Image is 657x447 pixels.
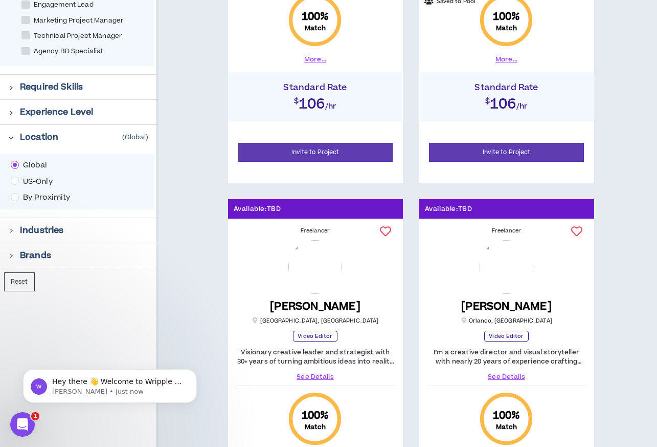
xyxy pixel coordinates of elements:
h4: Standard Rate [424,82,589,93]
p: Video Editor [293,331,337,342]
span: /hr [516,101,528,112]
p: I’m a creative director and visual storyteller with nearly 20 years of experience crafting photo ... [427,348,586,366]
span: 100 % [493,409,520,423]
button: More... [495,55,517,64]
img: UOjX3AJYYARLIHmjSb6kalnJMQUwjNTfVZS6qwDn.png [288,240,342,294]
p: Available: TBD [234,204,281,214]
span: Marketing Project Manager [30,16,128,26]
span: Technical Project Manager [30,31,127,41]
p: Required Skills [20,81,83,93]
span: right [8,110,14,116]
p: Visionary creative leader and strategist with 30+ years of turning ambitious ideas into reality—b... [236,348,395,366]
span: 100 % [302,409,329,423]
span: 100 % [493,10,520,24]
small: Match [305,423,326,431]
h2: $106 [233,93,398,111]
h5: [PERSON_NAME] [461,300,552,313]
p: Orlando , [GEOGRAPHIC_DATA] [461,317,552,325]
span: Global [19,160,52,171]
h5: [PERSON_NAME] [270,300,360,313]
p: [GEOGRAPHIC_DATA] , [GEOGRAPHIC_DATA] [252,317,379,325]
span: right [8,253,14,259]
span: /hr [325,101,337,112]
span: By Proximity [19,192,75,203]
p: Video Editor [484,331,528,342]
small: Match [496,423,517,431]
a: See Details [427,372,586,381]
a: See Details [236,372,395,381]
p: Location [20,131,58,143]
span: right [8,228,14,233]
iframe: Intercom live chat [10,412,35,437]
span: Agency BD Specialist [30,47,107,56]
h4: Standard Rate [233,82,398,93]
p: Available: TBD [425,204,472,214]
small: Match [496,24,517,32]
p: Brands [20,249,51,262]
button: More... [304,55,326,64]
div: Freelancer [427,227,586,235]
img: W9ENjGCEZi8tVuMppVBQfXzOovXcAWy5pMCsFPaG.png [480,240,533,294]
small: Match [305,24,326,32]
iframe: Intercom notifications message [8,348,212,419]
span: 1 [31,412,39,420]
p: Experience Level [20,106,93,118]
p: Industries [20,224,63,237]
h2: $106 [424,93,589,111]
span: 100 % [302,10,329,24]
button: Reset [4,272,35,291]
span: US-Only [19,176,57,187]
button: Invite to Project [238,143,393,162]
button: Invite to Project [429,143,584,162]
p: (Global) [122,133,148,141]
div: Freelancer [236,227,395,235]
span: right [8,85,14,91]
span: right [8,135,14,141]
